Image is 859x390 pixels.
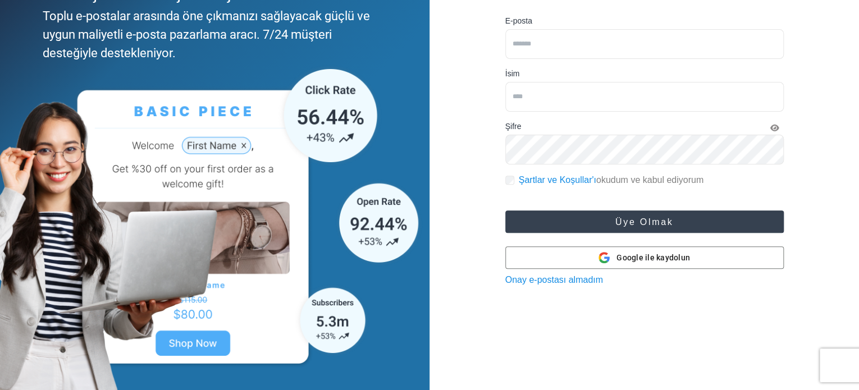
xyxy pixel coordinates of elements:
font: İsim [505,69,520,78]
button: Google ile kaydolun [505,246,784,269]
font: Toplu e-postalar arasında öne çıkmanızı sağlayacak güçlü ve uygun maliyetli e-posta pazarlama ara... [43,9,370,60]
font: Şifre [505,122,522,131]
i: Şifreyi Göster [770,124,779,132]
a: Şartlar ve Koşullar'ı [519,175,596,185]
font: Üye olmak [615,217,673,227]
a: Onay e-postası almadım [505,275,603,285]
font: okudum ve kabul ediyorum [596,175,703,185]
button: Üye olmak [505,210,784,233]
font: Google ile kaydolun [616,253,690,262]
font: E-posta [505,16,532,25]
